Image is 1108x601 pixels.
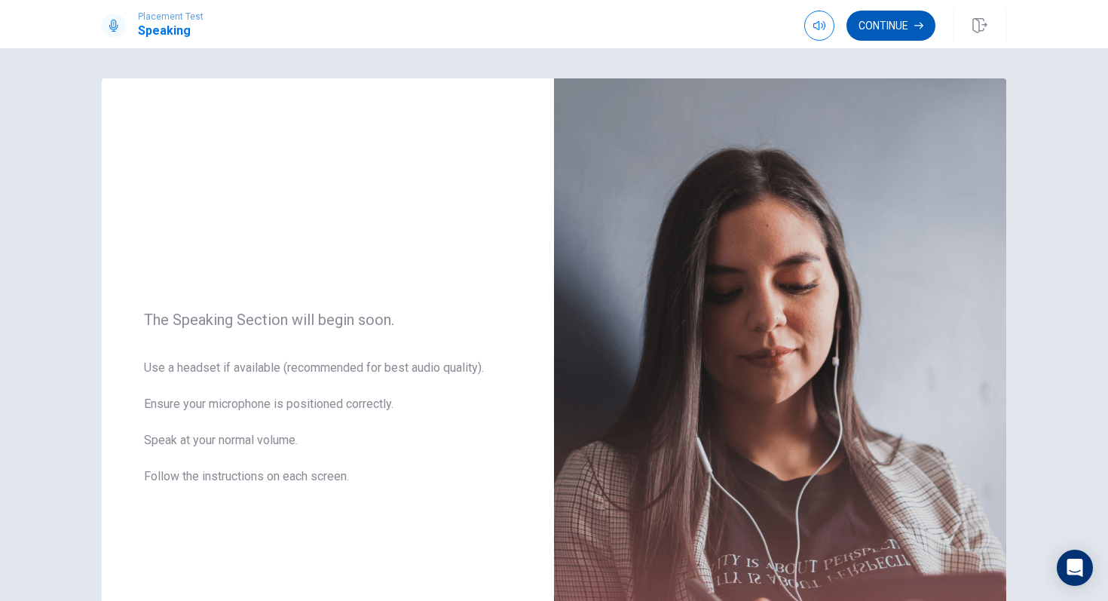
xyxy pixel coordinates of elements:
span: Use a headset if available (recommended for best audio quality). Ensure your microphone is positi... [144,359,512,504]
span: Placement Test [138,11,204,22]
div: Open Intercom Messenger [1057,550,1093,586]
button: Continue [846,11,935,41]
span: The Speaking Section will begin soon. [144,311,512,329]
h1: Speaking [138,22,204,40]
